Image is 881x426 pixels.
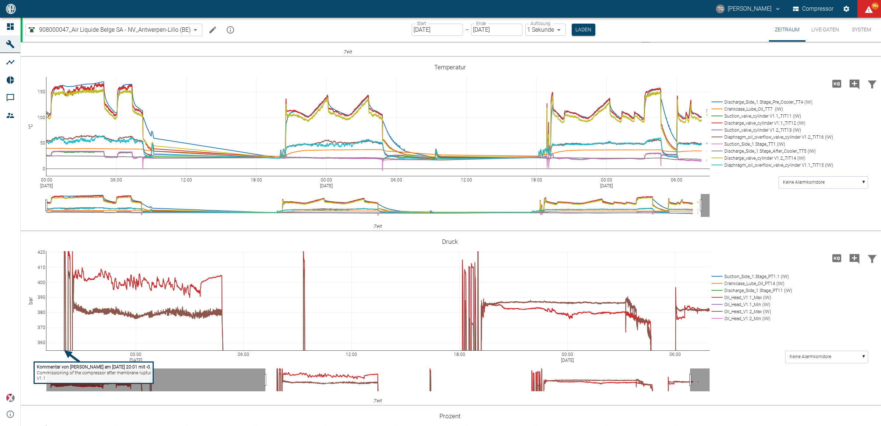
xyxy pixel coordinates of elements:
div: 1 Sekunde [525,24,566,36]
text: Keine Alarmkorridore [783,180,825,185]
span: Hohe Auflösung [828,80,846,87]
button: System [845,18,878,42]
tspan: Commissioning of the compressor after membrane rupture [37,370,154,375]
button: Laden [572,24,595,36]
input: DD.MM.YYYY [471,24,522,36]
tspan: V1.1 [37,376,46,381]
label: Auflösung [530,20,550,27]
text: Keine Alarmkorridore [790,354,831,359]
img: Xplore Logo [6,394,15,402]
button: Live-Daten [805,18,845,42]
button: Machine bearbeiten [205,22,220,37]
input: DD.MM.YYYY [412,24,463,36]
img: logo [5,4,17,14]
button: Zeitraum [769,18,805,42]
button: Kommentar hinzufügen [846,249,863,268]
span: 908000047_Air Liquide Belge SA - NV_Antwerpen-Lillo (BE) [39,25,191,34]
button: Einstellungen [840,2,853,15]
button: mission info [223,22,238,37]
div: TG [716,4,725,13]
button: Compressor [791,2,835,15]
label: Ende [476,20,486,27]
tspan: Kommentar von [PERSON_NAME] am [DATE] 20:01 mit -0.058 [37,364,159,370]
a: 908000047_Air Liquide Belge SA - NV_Antwerpen-Lillo (BE) [27,25,191,34]
button: Kommentar hinzufügen [846,74,863,93]
button: Daten filtern [863,74,881,93]
button: thomas.gregoir@neuman-esser.com [715,2,782,15]
label: Start [417,20,426,27]
span: 99+ [871,2,879,10]
button: Daten filtern [863,249,881,268]
p: – [465,25,469,34]
span: Hohe Auflösung [828,254,846,261]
